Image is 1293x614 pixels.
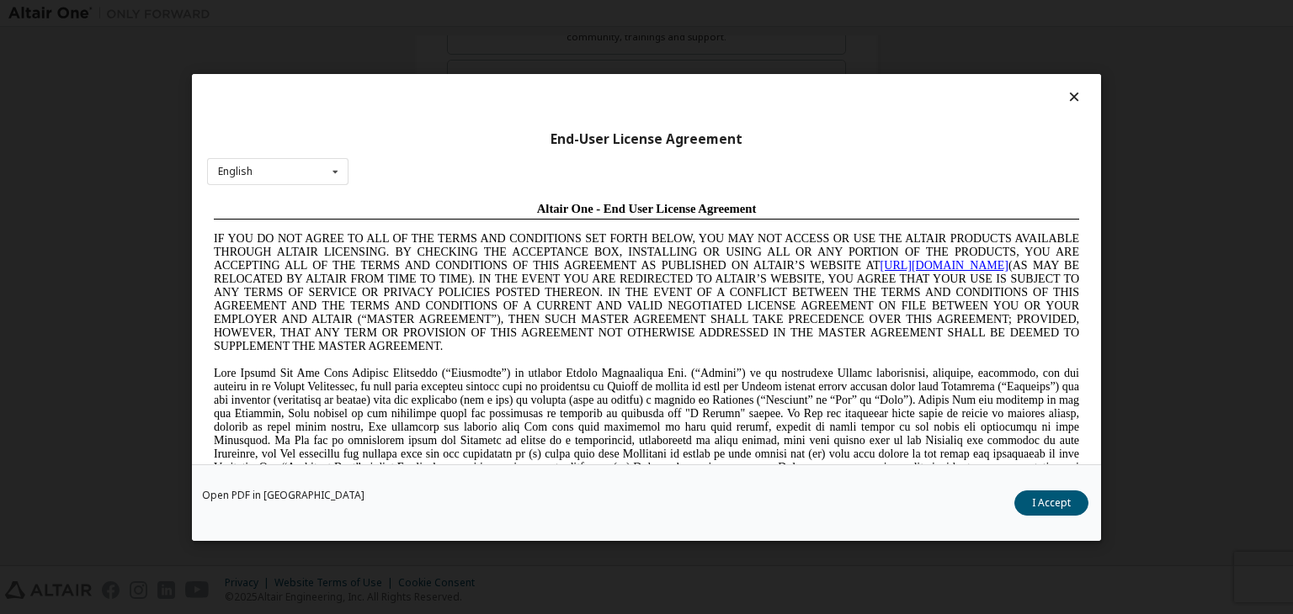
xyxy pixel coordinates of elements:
[207,130,1086,147] div: End-User License Agreement
[1014,490,1088,516] button: I Accept
[330,7,550,20] span: Altair One - End User License Agreement
[202,490,364,500] a: Open PDF in [GEOGRAPHIC_DATA]
[7,37,872,157] span: IF YOU DO NOT AGREE TO ALL OF THE TERMS AND CONDITIONS SET FORTH BELOW, YOU MAY NOT ACCESS OR USE...
[673,64,801,77] a: [URL][DOMAIN_NAME]
[7,172,872,292] span: Lore Ipsumd Sit Ame Cons Adipisc Elitseddo (“Eiusmodte”) in utlabor Etdolo Magnaaliqua Eni. (“Adm...
[218,167,253,177] div: English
